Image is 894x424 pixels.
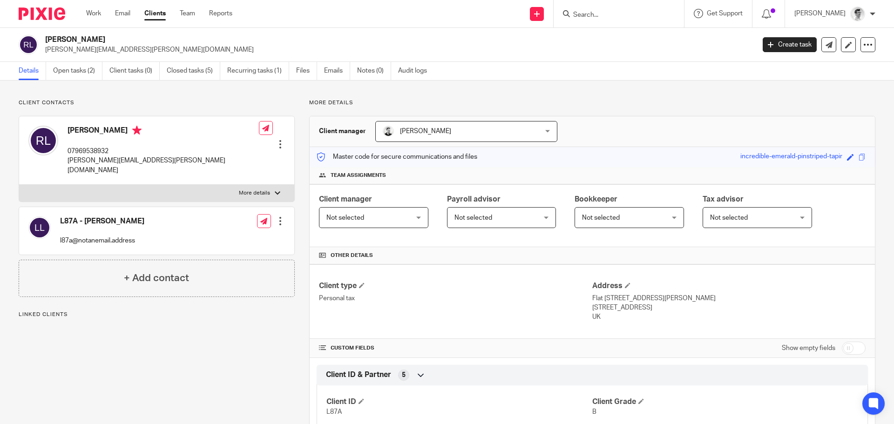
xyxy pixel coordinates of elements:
[86,9,101,18] a: Work
[592,312,866,322] p: UK
[331,252,373,259] span: Other details
[227,62,289,80] a: Recurring tasks (1)
[19,99,295,107] p: Client contacts
[28,126,58,155] img: svg%3E
[180,9,195,18] a: Team
[19,62,46,80] a: Details
[740,152,842,162] div: incredible-emerald-pinstriped-tapir
[124,271,189,285] h4: + Add contact
[383,126,394,137] img: Dave_2025.jpg
[794,9,846,18] p: [PERSON_NAME]
[710,215,748,221] span: Not selected
[28,216,51,239] img: svg%3E
[68,126,259,137] h4: [PERSON_NAME]
[115,9,130,18] a: Email
[144,9,166,18] a: Clients
[109,62,160,80] a: Client tasks (0)
[167,62,220,80] a: Closed tasks (5)
[703,195,744,203] span: Tax advisor
[319,281,592,291] h4: Client type
[309,99,875,107] p: More details
[326,397,592,407] h4: Client ID
[331,172,386,179] span: Team assignments
[592,303,866,312] p: [STREET_ADDRESS]
[400,128,451,135] span: [PERSON_NAME]
[319,344,592,352] h4: CUSTOM FIELDS
[296,62,317,80] a: Files
[19,311,295,318] p: Linked clients
[447,195,501,203] span: Payroll advisor
[575,195,617,203] span: Bookkeeper
[45,35,608,45] h2: [PERSON_NAME]
[53,62,102,80] a: Open tasks (2)
[582,215,620,221] span: Not selected
[592,397,858,407] h4: Client Grade
[45,45,749,54] p: [PERSON_NAME][EMAIL_ADDRESS][PERSON_NAME][DOMAIN_NAME]
[19,7,65,20] img: Pixie
[782,343,835,353] label: Show empty fields
[319,294,592,303] p: Personal tax
[326,370,391,380] span: Client ID & Partner
[68,147,259,156] p: 07969538932
[357,62,391,80] a: Notes (0)
[592,409,596,415] span: B
[60,236,144,245] p: l87a@notanemail.address
[319,195,372,203] span: Client manager
[402,370,406,380] span: 5
[239,189,270,197] p: More details
[317,152,477,162] p: Master code for secure communications and files
[60,216,144,226] h4: L87A - [PERSON_NAME]
[19,35,38,54] img: svg%3E
[592,294,866,303] p: Flat [STREET_ADDRESS][PERSON_NAME]
[209,9,232,18] a: Reports
[319,127,366,136] h3: Client manager
[68,156,259,175] p: [PERSON_NAME][EMAIL_ADDRESS][PERSON_NAME][DOMAIN_NAME]
[592,281,866,291] h4: Address
[572,11,656,20] input: Search
[707,10,743,17] span: Get Support
[850,7,865,21] img: Adam_2025.jpg
[454,215,492,221] span: Not selected
[326,409,342,415] span: L87A
[132,126,142,135] i: Primary
[326,215,364,221] span: Not selected
[324,62,350,80] a: Emails
[398,62,434,80] a: Audit logs
[763,37,817,52] a: Create task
